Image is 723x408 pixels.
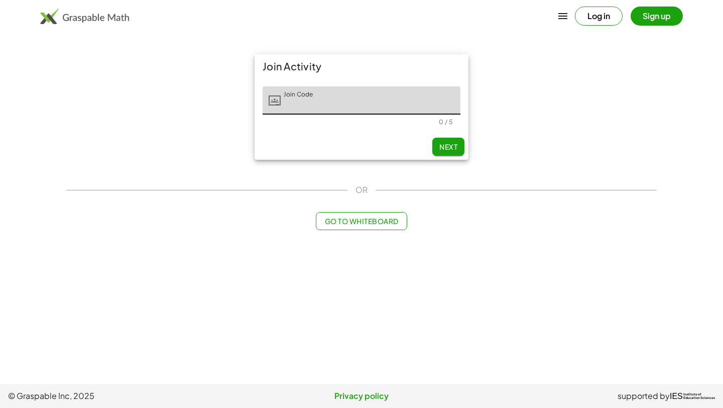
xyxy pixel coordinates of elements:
[683,393,715,400] span: Institute of Education Sciences
[670,391,683,401] span: IES
[575,7,623,26] button: Log in
[439,118,452,126] div: 0 / 5
[244,390,479,402] a: Privacy policy
[8,390,244,402] span: © Graspable Inc, 2025
[631,7,683,26] button: Sign up
[355,184,368,196] span: OR
[324,217,398,226] span: Go to Whiteboard
[439,142,457,151] span: Next
[670,390,715,402] a: IESInstitute ofEducation Sciences
[316,212,407,230] button: Go to Whiteboard
[618,390,670,402] span: supported by
[432,138,464,156] button: Next
[255,54,468,78] div: Join Activity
